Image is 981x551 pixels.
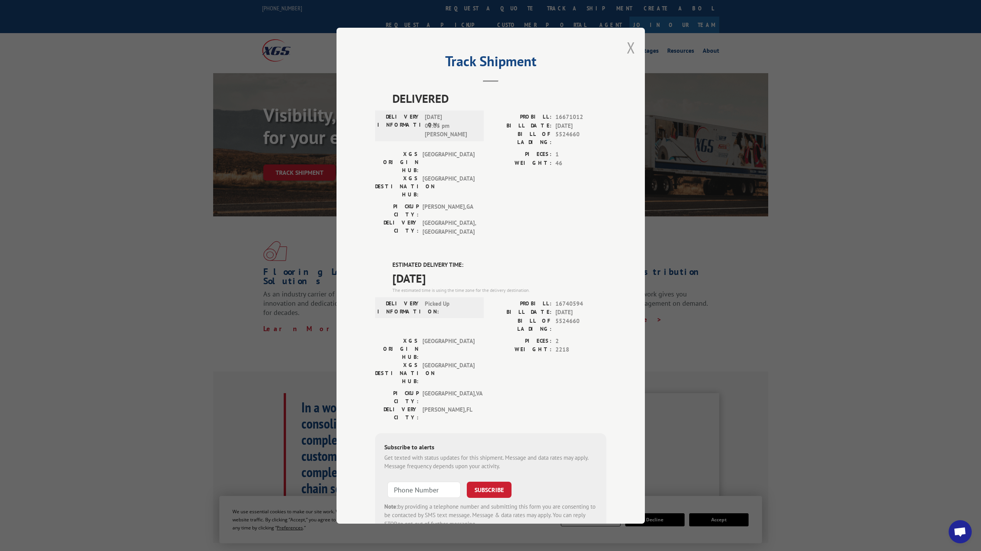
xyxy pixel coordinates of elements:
span: 2 [555,337,606,345]
span: 2218 [555,345,606,354]
label: BILL DATE: [491,121,552,130]
span: [GEOGRAPHIC_DATA] , VA [422,389,475,405]
input: Phone Number [387,481,461,497]
div: Get texted with status updates for this shipment. Message and data rates may apply. Message frequ... [384,453,597,471]
span: DELIVERED [392,90,606,107]
span: [DATE] [555,121,606,130]
label: PROBILL: [491,113,552,122]
div: Open chat [949,520,972,543]
span: [GEOGRAPHIC_DATA] [422,174,475,199]
label: XGS ORIGIN HUB: [375,337,419,361]
label: DELIVERY CITY: [375,219,419,236]
h2: Track Shipment [375,56,606,70]
label: DELIVERY INFORMATION: [377,299,421,315]
span: Picked Up [425,299,477,315]
span: 46 [555,159,606,167]
button: Close modal [627,37,635,58]
span: [GEOGRAPHIC_DATA] , [GEOGRAPHIC_DATA] [422,219,475,236]
label: DELIVERY INFORMATION: [377,113,421,139]
label: PIECES: [491,337,552,345]
span: [PERSON_NAME] , FL [422,405,475,421]
button: SUBSCRIBE [467,481,512,497]
div: by providing a telephone number and submitting this form you are consenting to be contacted by SM... [384,502,597,528]
label: BILL OF LADING: [491,317,552,333]
label: WEIGHT: [491,159,552,167]
div: Subscribe to alerts [384,442,597,453]
label: PICKUP CITY: [375,203,419,219]
span: 16740594 [555,299,606,308]
label: XGS DESTINATION HUB: [375,361,419,385]
label: PIECES: [491,150,552,159]
label: PROBILL: [491,299,552,308]
span: [DATE] 03:05 pm [PERSON_NAME] [425,113,477,139]
strong: Note: [384,502,398,510]
span: [GEOGRAPHIC_DATA] [422,361,475,385]
span: 1 [555,150,606,159]
label: WEIGHT: [491,345,552,354]
span: [GEOGRAPHIC_DATA] [422,150,475,174]
label: BILL OF LADING: [491,130,552,146]
label: PICKUP CITY: [375,389,419,405]
span: 16671012 [555,113,606,122]
label: XGS ORIGIN HUB: [375,150,419,174]
label: XGS DESTINATION HUB: [375,174,419,199]
label: ESTIMATED DELIVERY TIME: [392,261,606,270]
span: [DATE] [392,269,606,286]
div: The estimated time is using the time zone for the delivery destination. [392,286,606,293]
label: DELIVERY CITY: [375,405,419,421]
label: BILL DATE: [491,308,552,317]
span: 5524660 [555,317,606,333]
span: [PERSON_NAME] , GA [422,203,475,219]
span: 5524660 [555,130,606,146]
span: [DATE] [555,308,606,317]
span: [GEOGRAPHIC_DATA] [422,337,475,361]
